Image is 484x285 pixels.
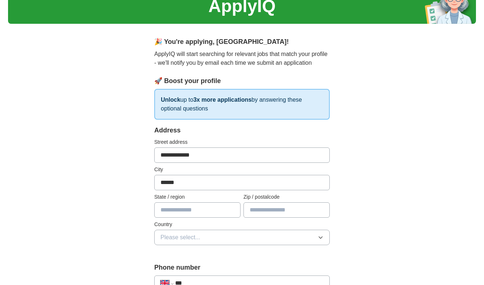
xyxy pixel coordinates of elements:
[154,193,241,201] label: State / region
[154,89,330,120] p: up to by answering these optional questions
[154,125,330,135] div: Address
[154,221,330,228] label: Country
[154,37,330,47] div: 🎉 You're applying , [GEOGRAPHIC_DATA] !
[154,76,330,86] div: 🚀 Boost your profile
[154,50,330,67] p: ApplyIQ will start searching for relevant jobs that match your profile - we'll notify you by emai...
[193,97,252,103] strong: 3x more applications
[154,166,330,173] label: City
[243,193,330,201] label: Zip / postalcode
[154,263,330,273] label: Phone number
[160,233,200,242] span: Please select...
[161,97,180,103] strong: Unlock
[154,230,330,245] button: Please select...
[154,138,330,146] label: Street address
